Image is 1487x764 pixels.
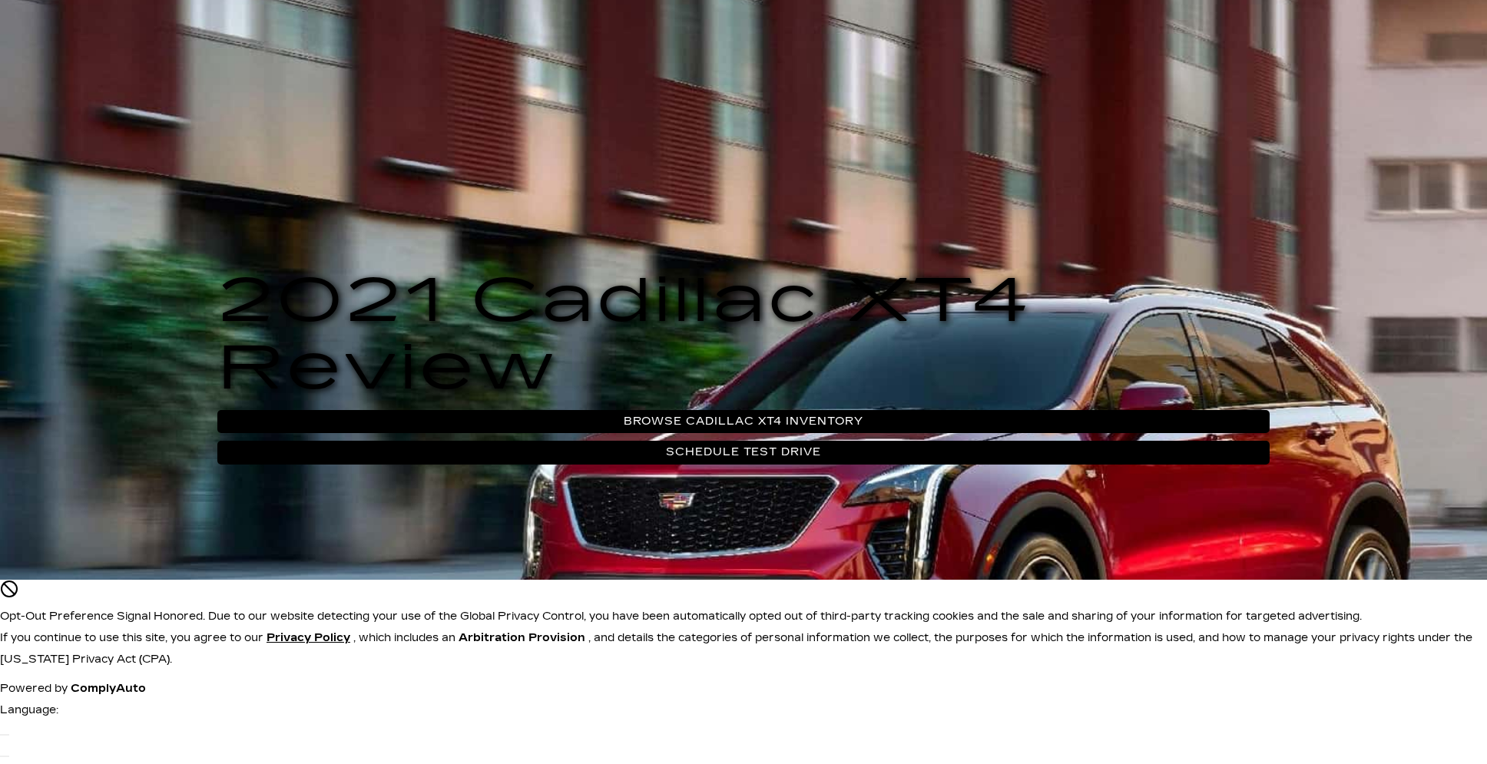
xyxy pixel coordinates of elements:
[459,631,585,644] strong: Arbitration Provision
[267,631,353,644] a: Privacy Policy
[267,631,350,644] u: Privacy Policy
[217,267,1270,402] h1: 2021 Cadillac XT4 Review
[217,441,1270,464] a: Schedule Test Drive
[71,682,146,695] a: ComplyAuto
[217,410,1270,433] a: Browse Cadillac XT4 Inventory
